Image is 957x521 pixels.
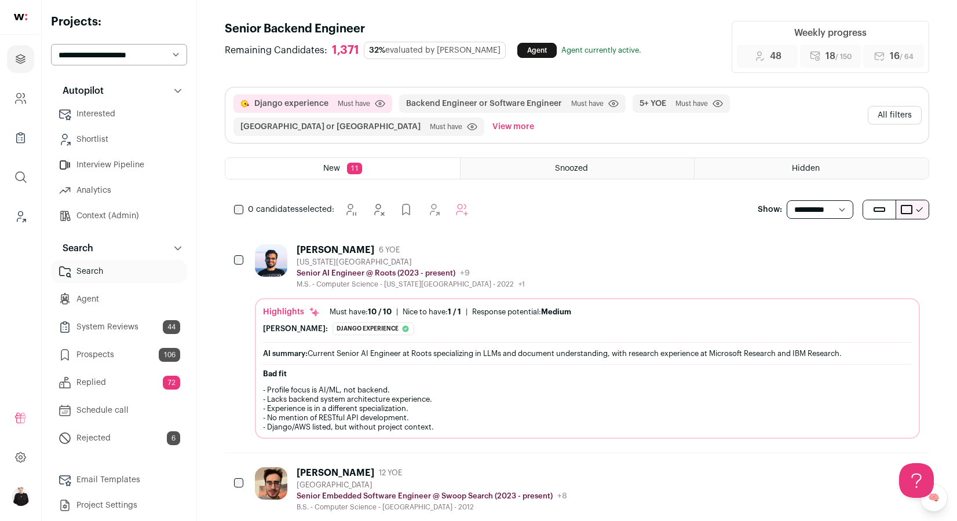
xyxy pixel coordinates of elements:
button: Snooze [339,198,362,221]
button: Add to Shortlist [422,198,445,221]
span: New [323,164,340,173]
div: [GEOGRAPHIC_DATA] [297,480,567,490]
span: / 150 [835,53,852,60]
button: Open dropdown [12,487,30,506]
div: M.S. - Computer Science - [US_STATE][GEOGRAPHIC_DATA] - 2022 [297,280,525,289]
div: 1,371 [332,43,359,58]
span: 106 [159,348,180,362]
div: Highlights [263,306,320,318]
span: Must have [338,99,370,108]
span: Agent currently active. [561,46,641,54]
div: B.S. - Computer Science - [GEOGRAPHIC_DATA] - 2012 [297,502,567,512]
a: Prospects106 [51,343,187,366]
span: / 64 [900,53,914,60]
button: Django experience [254,98,328,109]
button: View more [490,118,536,136]
span: Must have [675,99,708,108]
span: 18 [825,49,852,63]
div: Current Senior AI Engineer at Roots specializing in LLMs and document understanding, with researc... [263,347,912,359]
span: 0 candidates [248,206,299,214]
span: +1 [518,281,525,288]
a: Agent [517,43,557,58]
a: System Reviews44 [51,315,187,339]
span: 12 YOE [379,468,402,478]
div: Response potential: [472,307,571,317]
div: Must have: [330,307,392,317]
p: Autopilot [56,84,104,98]
div: Django experience [333,322,414,335]
span: 1 / 1 [448,308,461,315]
span: Must have [571,99,604,108]
a: Email Templates [51,468,187,491]
button: [GEOGRAPHIC_DATA] or [GEOGRAPHIC_DATA] [240,121,421,133]
img: wellfound-shorthand-0d5821cbd27db2630d0214b213865d53afaa358527fdda9d0ea32b1df1b89c2c.svg [14,14,27,20]
h2: Projects: [51,14,187,30]
span: 16 [890,49,914,63]
p: Show: [758,204,782,215]
img: 9240684-medium_jpg [12,487,30,506]
span: 10 / 10 [368,308,392,315]
span: Must have [430,122,462,131]
p: Senior Embedded Software Engineer @ Swoop Search (2023 - present) [297,491,553,501]
span: +8 [557,492,567,500]
a: Analytics [51,179,187,202]
p: Senior AI Engineer @ Roots (2023 - present) [297,269,455,278]
a: Project Settings [51,494,187,517]
button: Backend Engineer or Software Engineer [406,98,562,109]
span: AI summary: [263,350,308,357]
span: Hidden [792,164,820,173]
a: Agent [51,288,187,311]
span: 48 [770,49,781,63]
a: Replied72 [51,371,187,394]
h2: Bad fit [263,369,912,379]
div: Nice to have: [403,307,461,317]
p: - Profile focus is AI/ML, not backend. - Lacks backend system architecture experience. - Experien... [263,386,912,432]
button: Autopilot [51,79,187,102]
img: 4c73134adcf856e2450ae9804082f8215bec9c5831cbfa5e4edcfda780d1d422 [255,467,287,500]
button: Add to Autopilot [450,198,473,221]
div: Weekly progress [794,26,867,40]
button: Hide [367,198,390,221]
a: Context (Admin) [51,204,187,228]
span: 32% [369,46,385,54]
ul: | | [330,307,571,317]
div: [PERSON_NAME]: [263,324,328,333]
a: Company and ATS Settings [7,85,34,112]
iframe: Help Scout Beacon - Open [899,463,934,498]
a: Rejected6 [51,427,187,450]
span: selected: [248,204,334,215]
span: 44 [163,320,180,334]
a: Search [51,260,187,283]
span: Medium [541,308,571,315]
button: Search [51,237,187,260]
button: All filters [868,106,922,124]
a: Shortlist [51,128,187,151]
span: 6 YOE [379,245,400,255]
div: [PERSON_NAME] [297,244,374,256]
a: 🧠 [920,484,948,512]
div: [US_STATE][GEOGRAPHIC_DATA] [297,258,525,267]
span: 6 [167,431,180,445]
div: [PERSON_NAME] [297,467,374,479]
a: Hidden [695,158,929,179]
a: Interview Pipeline [51,153,187,177]
span: 72 [163,376,180,390]
a: Leads (Backoffice) [7,203,34,230]
a: Projects [7,45,34,73]
a: Schedule call [51,399,187,422]
span: +9 [460,269,470,277]
a: Interested [51,102,187,126]
div: evaluated by [PERSON_NAME] [364,42,506,59]
button: 5+ YOE [640,98,666,109]
button: Add to Prospects [395,198,418,221]
img: 31c8879b511f2997b53285a41faa865b89f4d3adcc1a3d1f518d9d23718714be.jpg [255,244,287,277]
p: Search [56,241,93,255]
span: Remaining Candidates: [225,43,327,57]
a: [PERSON_NAME] 6 YOE [US_STATE][GEOGRAPHIC_DATA] Senior AI Engineer @ Roots (2023 - present) +9 M.... [255,244,920,439]
span: 11 [347,163,362,174]
h1: Senior Backend Engineer [225,21,648,37]
span: Snoozed [555,164,588,173]
a: Snoozed [461,158,695,179]
a: Company Lists [7,124,34,152]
